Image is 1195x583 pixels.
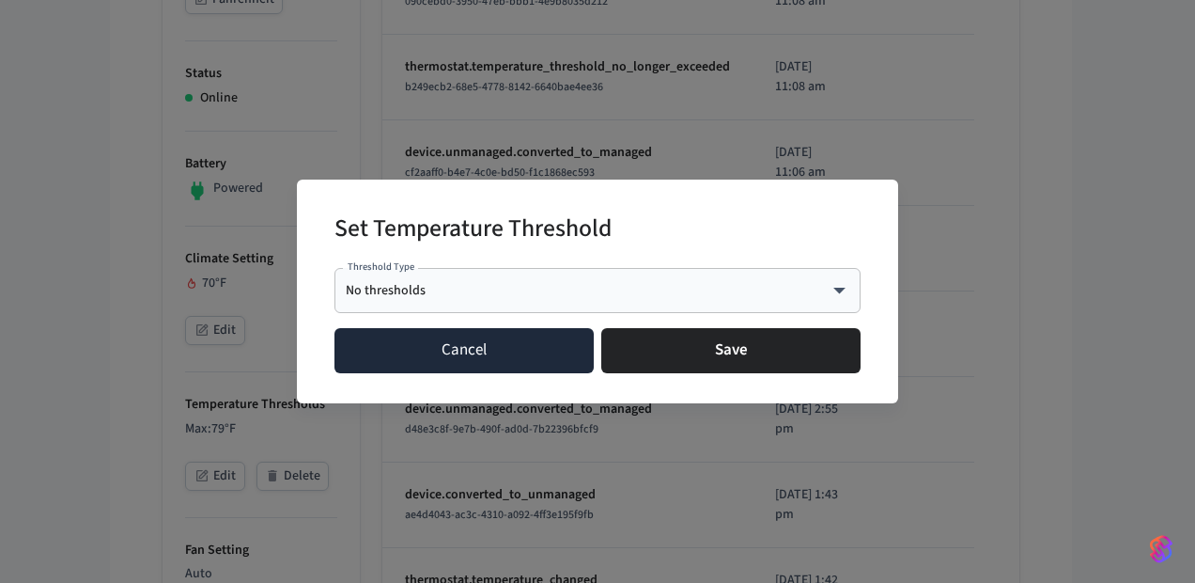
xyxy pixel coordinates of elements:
[334,202,612,260] h2: Set Temperature Threshold
[601,328,861,373] button: Save
[346,281,849,300] div: No thresholds
[1150,534,1172,564] img: SeamLogoGradient.69752ec5.svg
[348,260,414,274] label: Threshold Type
[334,328,594,373] button: Cancel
